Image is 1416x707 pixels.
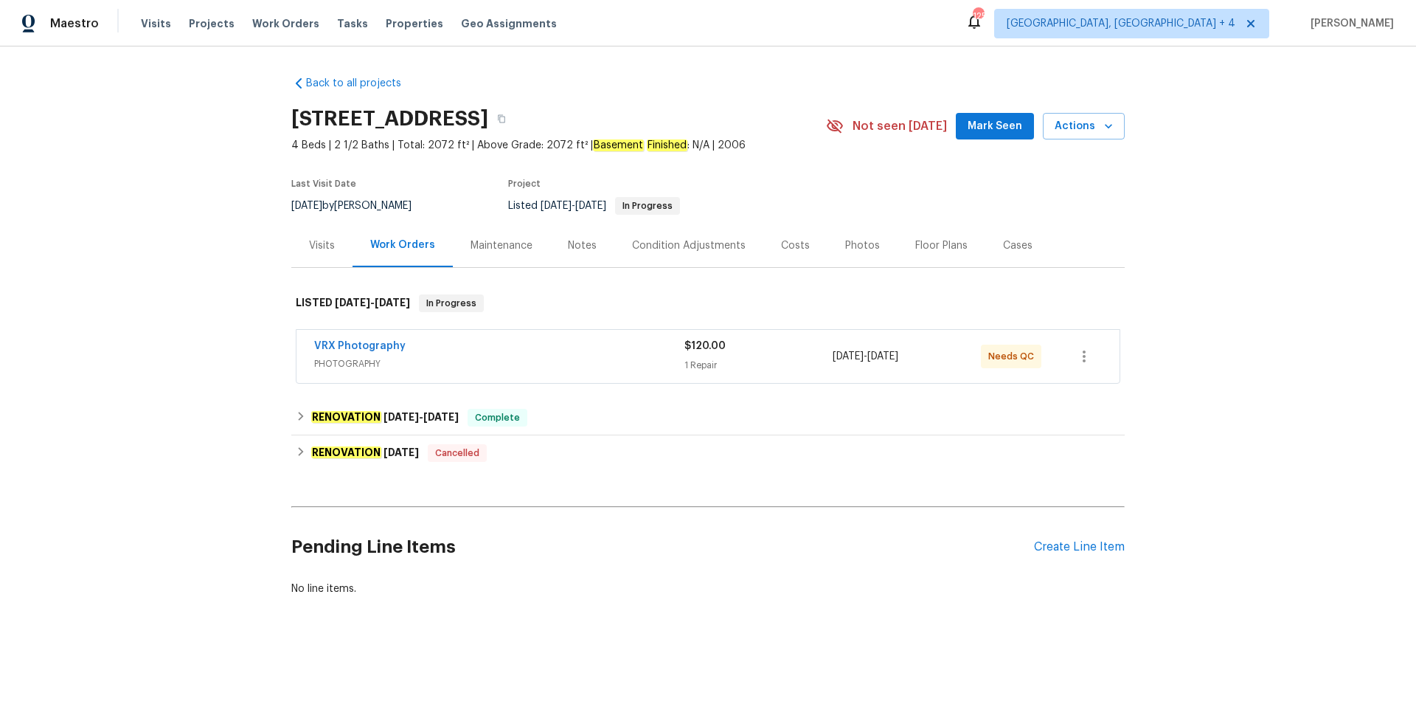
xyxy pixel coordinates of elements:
[845,238,880,253] div: Photos
[1305,16,1394,31] span: [PERSON_NAME]
[291,138,826,153] span: 4 Beds | 2 1/2 Baths | Total: 2072 ft² | Above Grade: 2072 ft² | : N/A | 2006
[252,16,319,31] span: Work Orders
[956,113,1034,140] button: Mark Seen
[383,412,459,422] span: -
[335,297,410,308] span: -
[469,410,526,425] span: Complete
[291,111,488,126] h2: [STREET_ADDRESS]
[314,341,406,351] a: VRX Photography
[1007,16,1235,31] span: [GEOGRAPHIC_DATA], [GEOGRAPHIC_DATA] + 4
[335,297,370,308] span: [DATE]
[541,201,572,211] span: [DATE]
[291,435,1125,471] div: RENOVATION [DATE]Cancelled
[632,238,746,253] div: Condition Adjustments
[291,400,1125,435] div: RENOVATION [DATE]-[DATE]Complete
[867,351,898,362] span: [DATE]
[383,412,419,422] span: [DATE]
[568,238,597,253] div: Notes
[541,201,606,211] span: -
[296,294,410,312] h6: LISTED
[141,16,171,31] span: Visits
[291,582,1125,596] div: No line items.
[423,412,459,422] span: [DATE]
[189,16,235,31] span: Projects
[853,119,947,134] span: Not seen [DATE]
[311,446,381,458] em: RENOVATION
[291,197,429,215] div: by [PERSON_NAME]
[508,179,541,188] span: Project
[370,238,435,252] div: Work Orders
[471,238,532,253] div: Maintenance
[375,297,410,308] span: [DATE]
[833,349,898,364] span: -
[309,238,335,253] div: Visits
[968,117,1022,136] span: Mark Seen
[508,201,680,211] span: Listed
[420,296,482,311] span: In Progress
[1003,238,1032,253] div: Cases
[291,280,1125,327] div: LISTED [DATE]-[DATE]In Progress
[50,16,99,31] span: Maestro
[291,179,356,188] span: Last Visit Date
[988,349,1040,364] span: Needs QC
[781,238,810,253] div: Costs
[617,201,678,210] span: In Progress
[575,201,606,211] span: [DATE]
[461,16,557,31] span: Geo Assignments
[488,106,515,132] button: Copy Address
[291,201,322,211] span: [DATE]
[1034,540,1125,554] div: Create Line Item
[1043,113,1125,140] button: Actions
[915,238,968,253] div: Floor Plans
[386,16,443,31] span: Properties
[291,76,433,91] a: Back to all projects
[973,9,983,24] div: 125
[314,356,684,371] span: PHOTOGRAPHY
[291,513,1034,582] h2: Pending Line Items
[1055,117,1113,136] span: Actions
[429,446,485,461] span: Cancelled
[684,358,833,373] div: 1 Repair
[833,351,864,362] span: [DATE]
[593,139,644,151] em: Basement
[383,447,419,458] span: [DATE]
[311,411,381,423] em: RENOVATION
[684,341,726,351] span: $120.00
[647,139,687,151] em: Finished
[337,18,368,29] span: Tasks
